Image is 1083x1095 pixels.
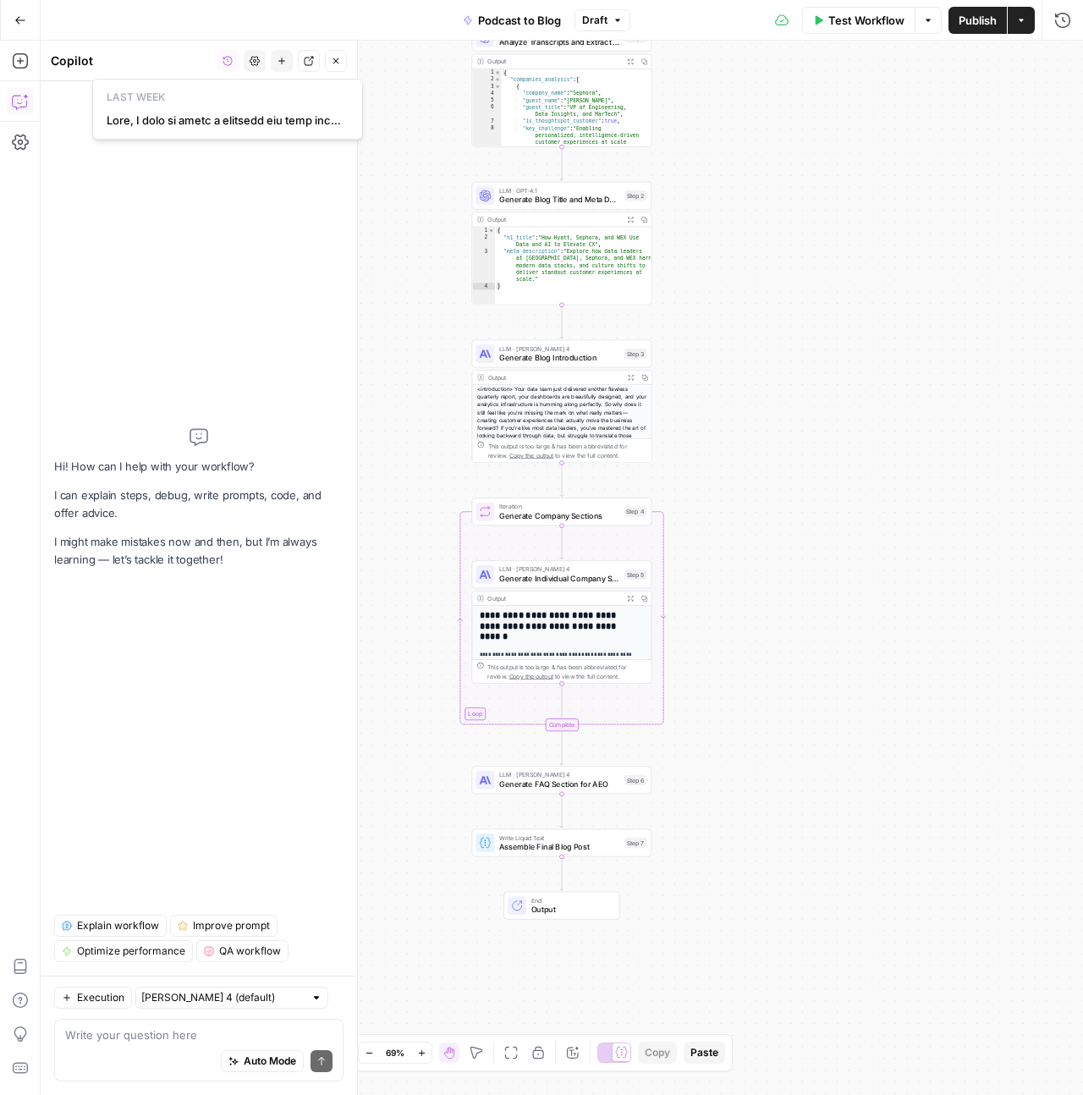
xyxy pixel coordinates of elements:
[560,525,563,559] g: Edge from step_4 to step_5
[51,52,212,69] div: Copilot
[690,1045,718,1060] span: Paste
[472,718,652,731] div: Complete
[488,227,495,234] span: Toggle code folding, rows 1 through 4
[487,373,620,382] div: Output
[77,990,124,1005] span: Execution
[472,69,501,76] div: 1
[472,766,652,794] div: LLM · [PERSON_NAME] 4Generate FAQ Section for AEOStep 6
[624,349,646,359] div: Step 3
[499,573,620,585] span: Generate Individual Company Section
[478,12,561,29] span: Podcast to Blog
[472,24,652,147] div: Analyze Transcripts and Extract Key InformationStep 1Output{ "companies_analysis":[ { "company_na...
[472,829,652,857] div: Write Liquid TextAssemble Final Blog PostStep 7
[948,7,1007,34] button: Publish
[499,564,620,574] span: LLM · [PERSON_NAME] 4
[170,915,278,937] button: Improve prompt
[487,662,646,680] div: This output is too large & has been abbreviated for review. to view the full content.
[472,124,501,159] div: 8
[472,97,501,104] div: 5
[77,944,185,959] span: Optimize performance
[107,112,342,129] span: Lore, I dolo si ametc a elitsedd eiu temp incidid: Utl Etdol mag aliquae admi veni q nostrud exer...
[386,1046,404,1059] span: 69%
[77,918,159,933] span: Explain workflow
[509,452,553,459] span: Copy the output
[499,186,620,195] span: LLM · GPT-4.1
[499,779,620,790] span: Generate FAQ Section for AEO
[472,283,495,289] div: 4
[196,940,289,962] button: QA workflow
[54,487,344,522] p: I can explain steps, debug, write prompts, code, and offer advice.
[453,7,571,34] button: Podcast to Blog
[219,944,281,959] span: QA workflow
[499,841,620,853] span: Assemble Final Blog Post
[472,892,652,920] div: EndOutput
[624,775,646,785] div: Step 6
[472,118,501,124] div: 7
[141,989,304,1006] input: Claude Sonnet 4 (default)
[560,305,563,338] g: Edge from step_2 to step_3
[499,194,620,206] span: Generate Blog Title and Meta Description
[684,1042,725,1064] button: Paste
[545,718,578,731] div: Complete
[499,770,620,779] span: LLM · [PERSON_NAME] 4
[959,12,997,29] span: Publish
[499,510,619,522] span: Generate Company Sections
[472,227,495,234] div: 1
[560,147,563,181] g: Edge from step_1 to step_2
[472,90,501,96] div: 4
[638,1042,677,1064] button: Copy
[560,731,563,765] g: Edge from step_4-iteration-end to step_6
[487,57,620,66] div: Output
[244,1054,296,1069] span: Auto Mode
[531,895,610,905] span: End
[472,234,495,248] div: 2
[624,507,646,517] div: Step 4
[494,76,501,83] span: Toggle code folding, rows 2 through 322
[624,190,646,201] div: Step 2
[487,593,620,603] div: Output
[472,498,652,525] div: LoopIterationGenerate Company SectionsStep 4
[802,7,915,34] button: Test Workflow
[472,76,501,83] div: 2
[574,9,630,31] button: Draft
[487,215,620,224] div: Output
[626,32,647,42] div: Step 1
[499,833,620,842] span: Write Liquid Text
[645,1045,670,1060] span: Copy
[487,442,646,460] div: This output is too large & has been abbreviated for review. to view the full content.
[509,673,553,680] span: Copy the output
[499,502,619,511] span: Iteration
[828,12,904,29] span: Test Workflow
[499,36,621,47] span: Analyze Transcripts and Extract Key Information
[472,339,652,463] div: LLM · [PERSON_NAME] 4Generate Blog IntroductionStep 3Output<introduction> Your data team just del...
[472,104,501,118] div: 6
[531,904,610,916] span: Output
[472,182,652,305] div: LLM · GPT-4.1Generate Blog Title and Meta DescriptionStep 2Output{ "h1_title":"How Hyatt, Sephora...
[624,570,646,580] div: Step 5
[560,463,563,497] g: Edge from step_3 to step_4
[582,13,607,28] span: Draft
[499,352,620,364] span: Generate Blog Introduction
[193,918,270,933] span: Improve prompt
[54,987,132,1009] button: Execution
[560,856,563,890] g: Edge from step_7 to end
[624,838,646,848] div: Step 7
[100,86,355,108] p: last week
[54,915,167,937] button: Explain workflow
[54,940,193,962] button: Optimize performance
[472,248,495,283] div: 3
[54,458,344,476] p: Hi! How can I help with your workflow?
[499,344,620,353] span: LLM · [PERSON_NAME] 4
[54,533,344,569] p: I might make mistakes now and then, but I’m always learning — let’s tackle it together!
[494,83,501,90] span: Toggle code folding, rows 3 through 29
[560,794,563,828] g: Edge from step_6 to step_7
[472,83,501,90] div: 3
[221,1050,304,1072] button: Auto Mode
[494,69,501,76] span: Toggle code folding, rows 1 through 338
